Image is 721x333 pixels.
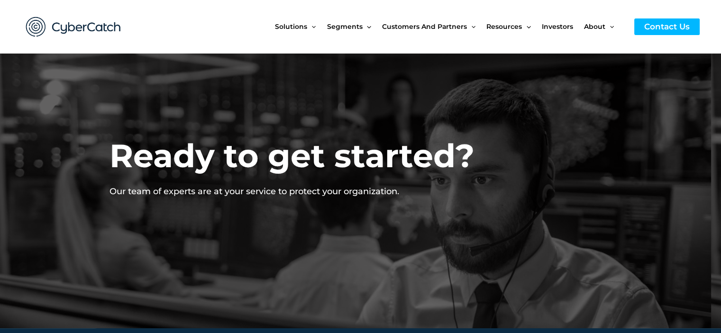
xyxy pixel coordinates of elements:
a: Investors [542,7,584,46]
img: CyberCatch [17,7,130,46]
span: Menu Toggle [522,7,530,46]
span: Menu Toggle [362,7,371,46]
span: Menu Toggle [467,7,475,46]
span: Menu Toggle [307,7,316,46]
span: About [584,7,605,46]
span: Investors [542,7,573,46]
span: Solutions [275,7,307,46]
nav: Site Navigation: New Main Menu [275,7,625,46]
a: Contact Us [634,18,700,35]
span: Menu Toggle [605,7,614,46]
span: Customers and Partners [382,7,467,46]
span: Resources [486,7,522,46]
span: Segments [327,7,362,46]
h2: Ready to get started? [110,135,475,177]
p: Our team of experts are at your service to protect your organization. [110,186,475,198]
